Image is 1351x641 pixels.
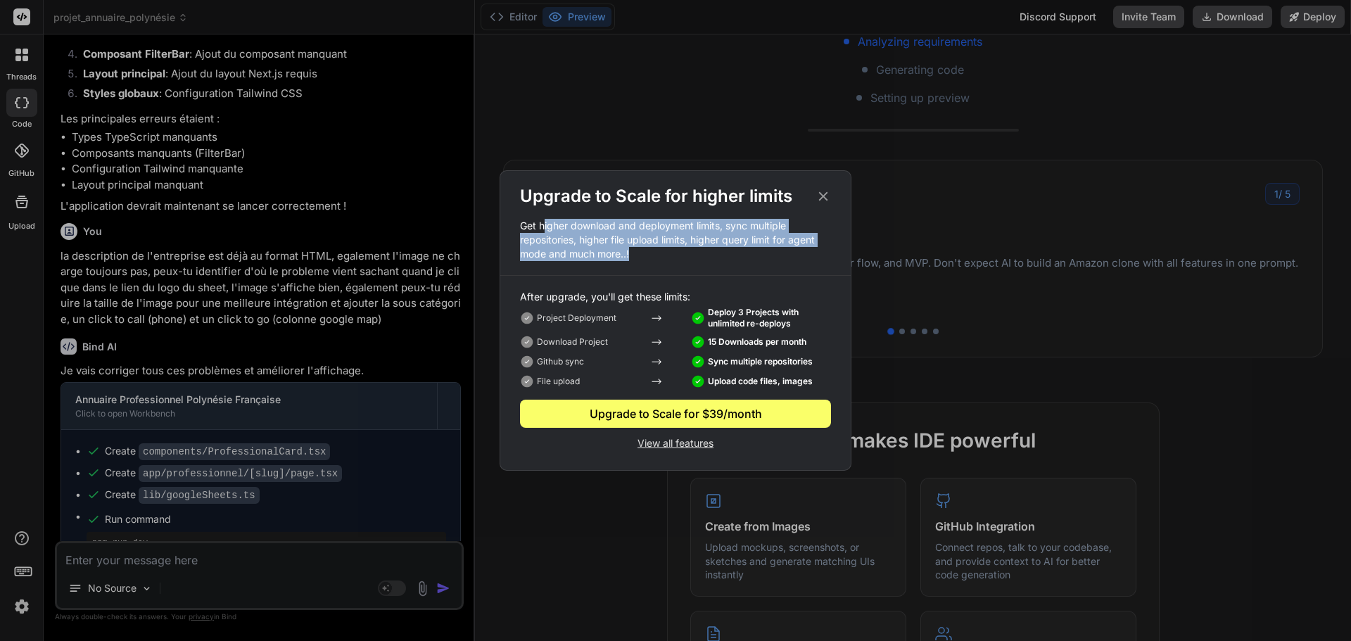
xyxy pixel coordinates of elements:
div: Upgrade to Scale for $39/month [520,405,831,422]
p: Project Deployment [537,312,616,324]
p: View all features [520,433,831,450]
p: 15 Downloads per month [708,336,806,348]
button: Upgrade to Scale for $39/month [520,400,831,428]
p: Sync multiple repositories [708,356,813,367]
p: Deploy 3 Projects with unlimited re-deploys [708,307,831,329]
p: After upgrade, you'll get these limits: [520,290,831,304]
p: Upload code files, images [708,376,813,387]
p: Download Project [537,336,608,348]
h2: Upgrade to Scale for higher limits [520,185,792,208]
p: Github sync [537,356,584,367]
p: Get higher download and deployment limits, sync multiple repositories, higher file upload limits,... [500,219,851,261]
p: File upload [537,376,580,387]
